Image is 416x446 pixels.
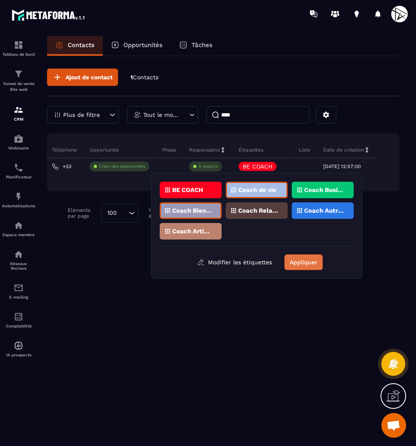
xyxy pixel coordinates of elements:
a: Opportunités [103,36,171,56]
a: formationformationTableau de bord [2,34,35,63]
img: email [14,283,24,293]
a: Contacts [47,36,103,56]
p: Coach Autres [304,208,344,214]
img: accountant [14,312,24,322]
a: formationformationCRM [2,99,35,128]
p: IA prospects [2,353,35,357]
p: Coach de vie [238,187,277,193]
a: automationsautomationsWebinaire [2,128,35,157]
p: Coach Bien-être / Santé [172,208,212,214]
a: emailemailE-mailing [2,277,35,306]
p: À associe [199,164,218,169]
p: Coach Relations [238,208,278,214]
span: 100 [104,209,120,218]
a: automationsautomationsAutomatisations [2,185,35,214]
a: schedulerschedulerPlanificateur [2,157,35,185]
img: scheduler [14,163,24,173]
a: formationformationTunnel de vente Site web [2,63,35,99]
a: +33 [52,163,71,170]
p: Tunnel de vente Site web [2,81,35,93]
p: Éléments par page [68,207,97,219]
p: Responsable [189,147,220,153]
span: Contacts [133,74,158,81]
p: Webinaire [2,146,35,150]
p: Plus de filtre [63,112,100,118]
p: Tâches [191,41,213,49]
p: Planificateur [2,175,35,179]
p: Liste [299,147,310,153]
button: Ajout de contact [47,69,118,86]
span: Ajout de contact [66,73,113,81]
p: Phase [162,147,176,153]
img: social-network [14,249,24,259]
p: Créer des opportunités [99,164,145,169]
div: Ouvrir le chat [381,413,406,438]
img: formation [14,40,24,50]
a: Tâches [171,36,221,56]
p: BE COACH [243,164,272,169]
a: accountantaccountantComptabilité [2,306,35,334]
p: Étiquettes [239,147,263,153]
p: Tableau de bord [2,52,35,57]
img: automations [14,192,24,202]
p: E-mailing [2,295,35,299]
a: automationsautomationsEspace membre [2,214,35,243]
a: social-networksocial-networkRéseaux Sociaux [2,243,35,277]
p: Automatisations [2,204,35,208]
div: Search for option [101,204,138,223]
p: 1-1 sur 1 éléments [149,207,177,219]
img: automations [14,134,24,144]
img: automations [14,221,24,230]
img: formation [14,105,24,115]
img: formation [14,69,24,79]
p: CRM [2,117,35,121]
img: logo [12,7,86,22]
button: Appliquer [284,254,323,270]
input: Search for option [120,209,127,218]
p: BE COACH [172,187,203,193]
p: Réseaux Sociaux [2,261,35,270]
p: Contacts [68,41,95,49]
p: Espace membre [2,232,35,237]
p: Tout le monde [143,112,180,118]
p: [DATE] 12:57:00 [323,164,361,169]
p: Comptabilité [2,324,35,328]
p: Téléphone [52,147,77,153]
p: 1 [130,74,158,81]
p: Date de création [323,147,364,153]
button: Modifier les étiquettes [191,255,278,270]
p: Opportunités [123,41,163,49]
img: automations [14,341,24,351]
p: Coach Business [304,187,344,193]
p: Opportunité [90,147,119,153]
p: Coach Artistique [172,228,212,234]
